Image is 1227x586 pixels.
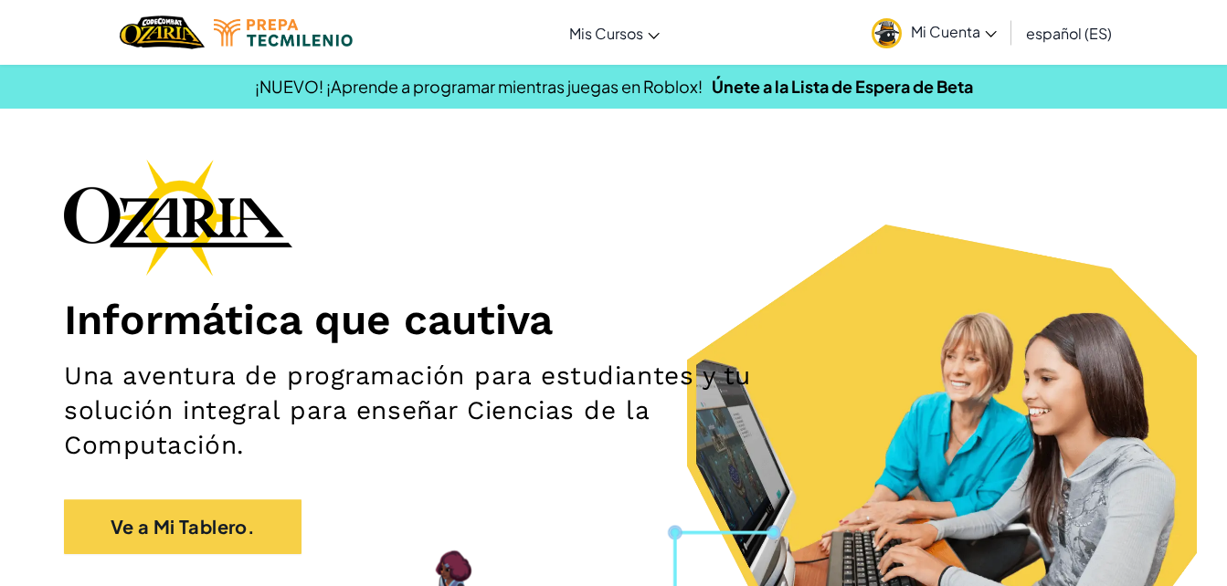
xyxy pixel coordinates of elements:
span: Mi Cuenta [911,22,997,41]
a: Ozaria by CodeCombat logo [120,14,205,51]
span: ¡NUEVO! ¡Aprende a programar mientras juegas en Roblox! [255,76,703,97]
h1: Informática que cautiva [64,294,1163,345]
a: Mis Cursos [560,8,669,58]
h2: Una aventura de programación para estudiantes y tu solución integral para enseñar Ciencias de la ... [64,359,800,463]
img: Ozaria branding logo [64,159,292,276]
a: Mi Cuenta [862,4,1006,61]
a: Ve a Mi Tablero. [64,499,301,554]
img: Tecmilenio logo [214,19,353,47]
span: español (ES) [1026,24,1112,43]
a: Únete a la Lista de Espera de Beta [712,76,973,97]
img: avatar [872,18,902,48]
span: Mis Cursos [569,24,643,43]
a: español (ES) [1017,8,1121,58]
img: Home [120,14,205,51]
